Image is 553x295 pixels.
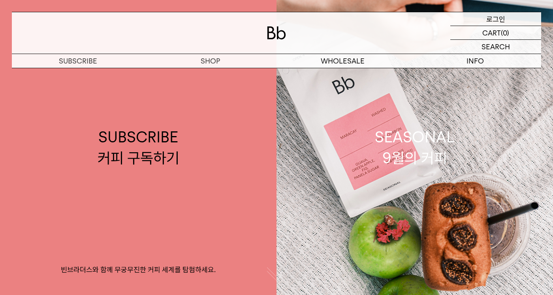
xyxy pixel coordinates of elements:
[12,54,144,68] a: SUBSCRIBE
[267,26,286,39] img: 로고
[450,26,541,40] a: CART (0)
[276,54,409,68] p: WHOLESALE
[450,12,541,26] a: 로그인
[98,127,179,168] div: SUBSCRIBE 커피 구독하기
[144,54,276,68] a: SHOP
[486,12,505,26] p: 로그인
[409,54,541,68] p: INFO
[501,26,509,39] p: (0)
[482,26,501,39] p: CART
[375,127,455,168] div: SEASONAL 9월의 커피
[482,40,510,54] p: SEARCH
